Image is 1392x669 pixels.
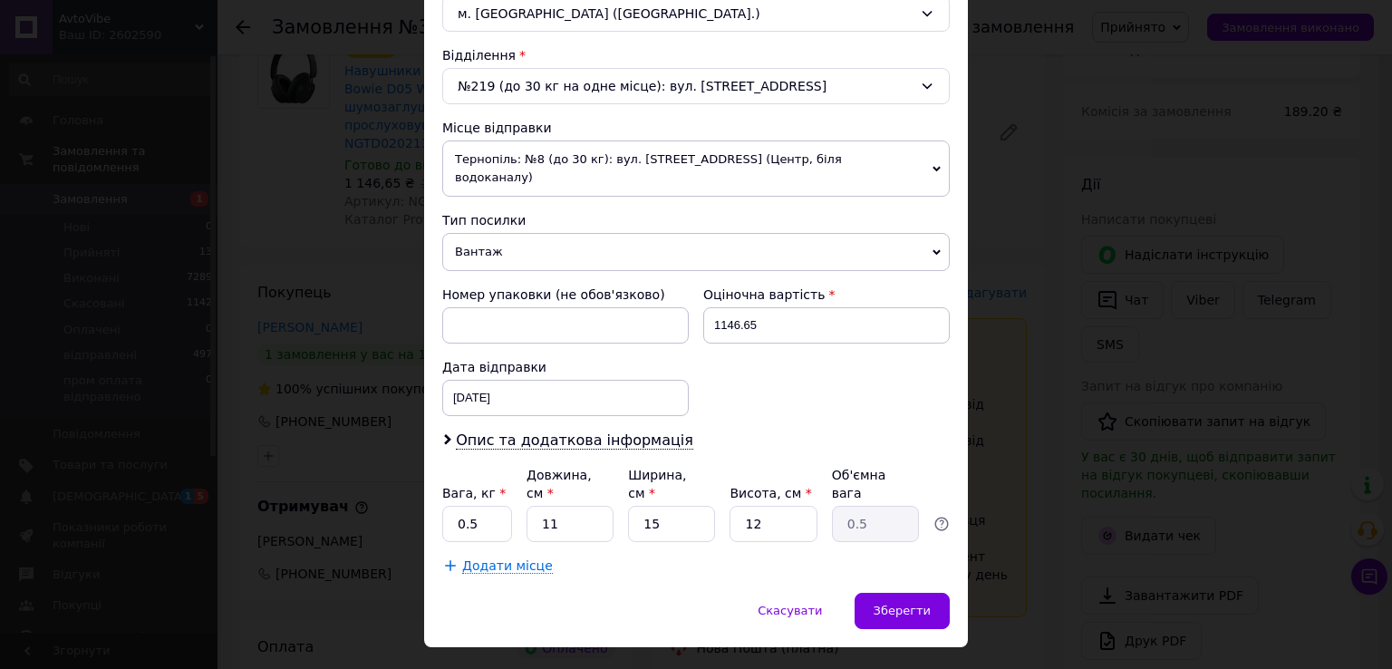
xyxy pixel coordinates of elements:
div: Номер упаковки (не обов'язково) [442,286,689,304]
span: Тернопіль: №8 (до 30 кг): вул. [STREET_ADDRESS] (Центр, біля водоканалу) [442,141,950,197]
span: Додати місце [462,558,553,574]
label: Ширина, см [628,468,686,500]
label: Вага, кг [442,486,506,500]
div: Відділення [442,46,950,64]
span: Вантаж [442,233,950,271]
div: Об'ємна вага [832,466,919,502]
span: Опис та додаткова інформація [456,431,693,450]
label: Довжина, см [527,468,592,500]
div: Оціночна вартість [703,286,950,304]
span: Місце відправки [442,121,552,135]
div: №219 (до 30 кг на одне місце): вул. [STREET_ADDRESS] [442,68,950,104]
label: Висота, см [730,486,811,500]
div: Дата відправки [442,358,689,376]
span: Скасувати [758,604,822,617]
span: Зберегти [874,604,931,617]
span: Тип посилки [442,213,526,228]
